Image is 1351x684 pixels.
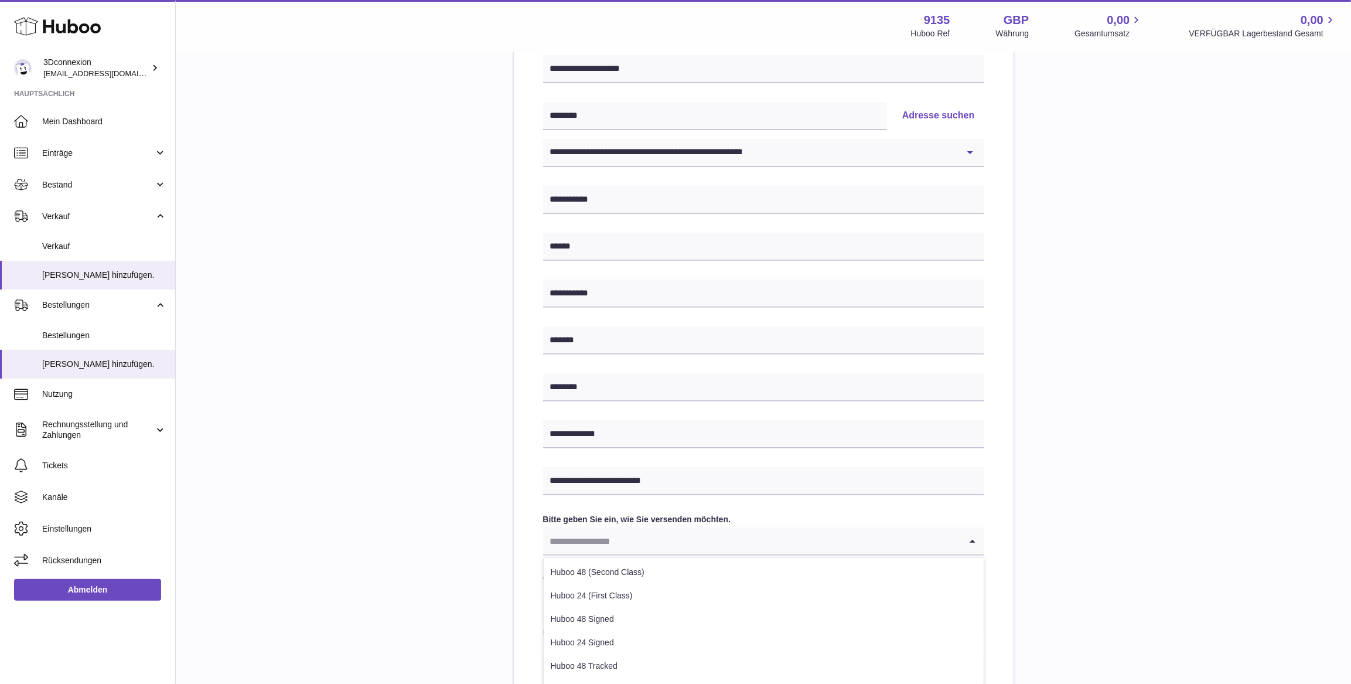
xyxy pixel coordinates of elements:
p: Dies erscheint auf dem Lieferschein. z. B. 'Bitte kontaktieren Sie uns über Amazon'. [543,627,984,638]
div: Search for option [543,528,984,556]
span: Nutzung [42,389,166,400]
span: Tickets [42,460,166,471]
h2: Wahlweise zusätzliche [PERSON_NAME] [543,574,984,588]
span: [EMAIL_ADDRESS][DOMAIN_NAME] [43,69,172,78]
span: 0,00 [1107,12,1130,28]
input: Search for option [543,528,961,554]
span: Verkauf [42,241,166,252]
strong: GBP [1004,12,1029,28]
span: Gesamtumsatz [1074,28,1143,39]
div: Währung [996,28,1029,39]
span: Bestellungen [42,300,154,311]
div: Search for option [543,597,984,625]
strong: 9135 [924,12,950,28]
span: [PERSON_NAME] hinzufügen. [42,359,166,370]
span: Bestand [42,179,154,190]
label: Bitte geben Sie ein, wie Sie versenden möchten. [543,514,984,525]
a: Abmelden [14,579,161,600]
div: Huboo Ref [911,28,950,39]
span: Einträge [42,148,154,159]
span: Verkauf [42,211,154,222]
button: Adresse suchen [893,102,984,130]
span: Mein Dashboard [42,116,166,127]
span: VERFÜGBAR Lagerbestand Gesamt [1189,28,1337,39]
span: [PERSON_NAME] hinzufügen. [42,270,166,281]
span: 0,00 [1301,12,1323,28]
span: B2C [543,656,567,683]
span: Kanäle [42,492,166,503]
input: Search for option [567,656,961,683]
a: 0,00 VERFÜGBAR Lagerbestand Gesamt [1189,12,1337,39]
span: Bestellungen [42,330,166,341]
img: order_eu@3dconnexion.com [14,59,32,77]
a: 0,00 Gesamtumsatz [1074,12,1143,39]
span: Rücksendungen [42,555,166,566]
span: Einstellungen [42,523,166,535]
input: Search for option [543,597,961,624]
span: Rechnungsstellung und Zahlungen [42,419,154,441]
div: 3Dconnexion [43,57,149,79]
